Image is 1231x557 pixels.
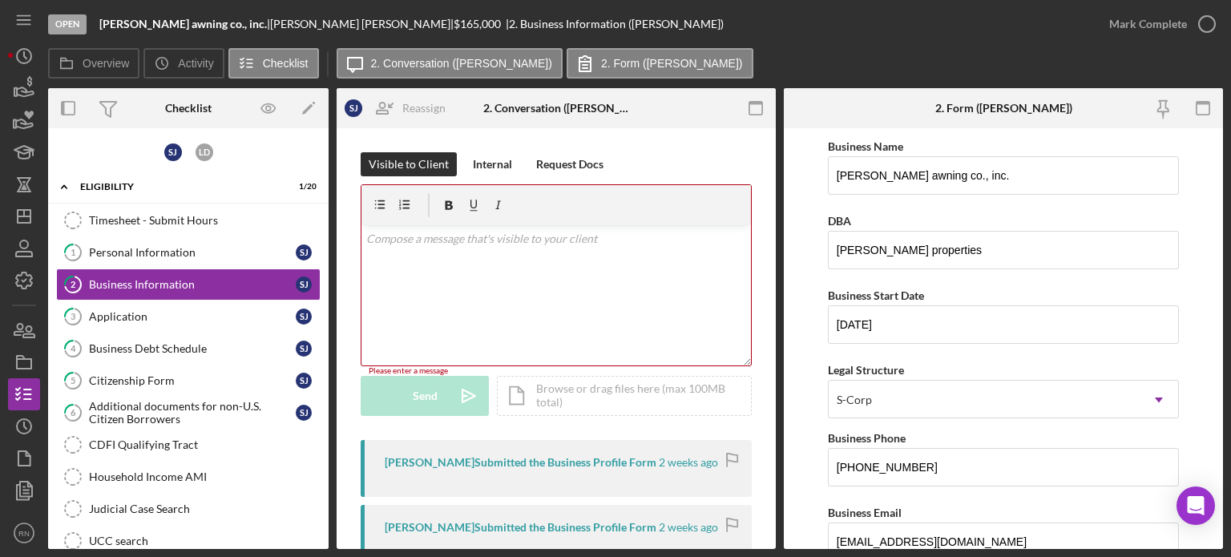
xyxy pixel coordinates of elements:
div: S J [296,405,312,421]
div: Open Intercom Messenger [1177,486,1215,525]
div: Reassign [402,92,446,124]
div: Personal Information [89,246,296,259]
tspan: 4 [71,343,76,353]
div: 2. Form ([PERSON_NAME]) [935,102,1072,115]
div: Visible to Client [369,152,449,176]
label: 2. Conversation ([PERSON_NAME]) [371,57,552,70]
text: RN [18,529,30,538]
button: Activity [143,48,224,79]
a: 6Additional documents for non-U.S. Citizen BorrowersSJ [56,397,321,429]
div: 1 / 20 [288,182,317,192]
div: Internal [473,152,512,176]
time: 2025-09-05 14:34 [659,456,718,469]
button: Checklist [228,48,319,79]
label: Business Phone [828,431,906,445]
div: Checklist [165,102,212,115]
button: 2. Conversation ([PERSON_NAME]) [337,48,563,79]
div: Eligibility [80,182,276,192]
a: CDFI Qualifying Tract [56,429,321,461]
div: Request Docs [536,152,603,176]
label: DBA [828,214,851,228]
label: Business Start Date [828,289,924,302]
div: 2. Conversation ([PERSON_NAME]) [483,102,630,115]
tspan: 2 [71,279,75,289]
div: Timesheet - Submit Hours [89,214,320,227]
div: Additional documents for non-U.S. Citizen Borrowers [89,400,296,426]
b: [PERSON_NAME] awning co., inc. [99,17,267,30]
div: CDFI Qualifying Tract [89,438,320,451]
div: Please enter a message [361,366,752,376]
div: Open [48,14,87,34]
a: Household Income AMI [56,461,321,493]
span: $165,000 [454,17,501,30]
a: 1Personal InformationSJ [56,236,321,268]
div: S J [296,373,312,389]
div: S-Corp [837,394,872,406]
div: L D [196,143,213,161]
tspan: 3 [71,311,75,321]
div: [PERSON_NAME] [PERSON_NAME] | [270,18,454,30]
div: S J [296,244,312,260]
tspan: 1 [71,247,75,257]
button: Internal [465,152,520,176]
a: UCC search [56,525,321,557]
div: S J [296,309,312,325]
label: 2. Form ([PERSON_NAME]) [601,57,743,70]
div: Business Information [89,278,296,291]
div: | 2. Business Information ([PERSON_NAME]) [506,18,724,30]
a: 5Citizenship FormSJ [56,365,321,397]
a: Judicial Case Search [56,493,321,525]
a: 4Business Debt ScheduleSJ [56,333,321,365]
tspan: 6 [71,407,76,418]
div: S J [296,341,312,357]
label: Checklist [263,57,309,70]
div: | [99,18,270,30]
button: Visible to Client [361,152,457,176]
button: RN [8,517,40,549]
div: S J [164,143,182,161]
a: Timesheet - Submit Hours [56,204,321,236]
label: Business Name [828,139,903,153]
label: Activity [178,57,213,70]
tspan: 5 [71,375,75,385]
div: Judicial Case Search [89,503,320,515]
label: Overview [83,57,129,70]
button: Overview [48,48,139,79]
button: Mark Complete [1093,8,1223,40]
button: SJReassign [337,92,462,124]
div: Send [413,376,438,416]
div: Business Debt Schedule [89,342,296,355]
div: S J [345,99,362,117]
div: S J [296,276,312,293]
div: UCC search [89,535,320,547]
button: Request Docs [528,152,611,176]
div: [PERSON_NAME] Submitted the Business Profile Form [385,456,656,469]
button: Send [361,376,489,416]
button: 2. Form ([PERSON_NAME]) [567,48,753,79]
div: [PERSON_NAME] Submitted the Business Profile Form [385,521,656,534]
a: 2Business InformationSJ [56,268,321,301]
div: Household Income AMI [89,470,320,483]
time: 2025-09-03 13:41 [659,521,718,534]
label: Business Email [828,506,902,519]
div: Citizenship Form [89,374,296,387]
div: Mark Complete [1109,8,1187,40]
div: Application [89,310,296,323]
a: 3ApplicationSJ [56,301,321,333]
